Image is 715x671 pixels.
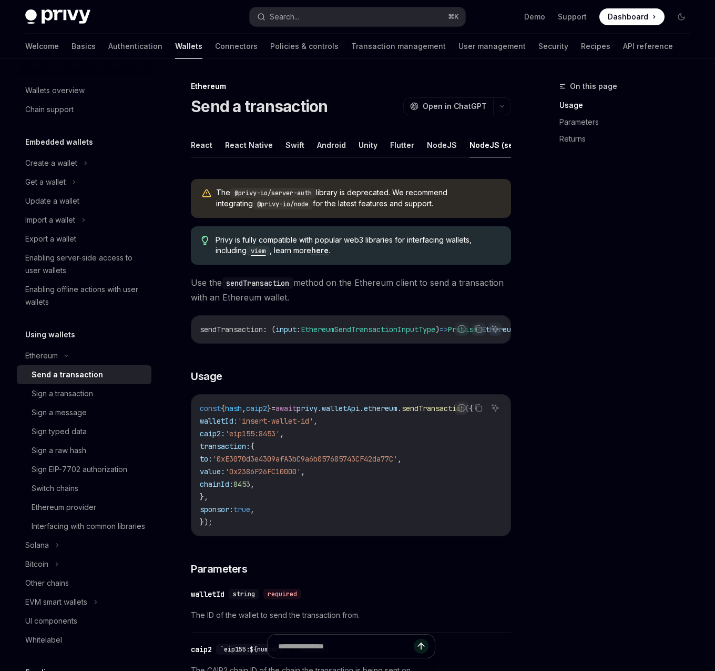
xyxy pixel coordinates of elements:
code: sendTransaction [222,277,293,289]
span: . [318,404,322,413]
div: Switch chains [32,482,78,495]
span: . [397,404,402,413]
h1: Send a transaction [191,97,328,116]
span: { [250,442,254,451]
span: On this page [570,80,617,93]
a: Send a transaction [17,365,151,384]
div: Sign a transaction [32,387,93,400]
button: React Native [225,133,273,157]
div: Chain support [25,103,74,116]
h5: Embedded wallets [25,136,93,148]
span: Open in ChatGPT [423,101,487,112]
div: Ethereum [25,349,58,362]
span: Privy is fully compatible with popular web3 libraries for interfacing wallets, including , learn ... [216,235,500,256]
div: Interfacing with common libraries [32,520,145,533]
a: UI components [17,612,151,630]
a: Demo [524,12,545,22]
span: Dashboard [608,12,648,22]
span: to: [200,454,212,464]
span: ethereum [364,404,397,413]
a: Sign typed data [17,422,151,441]
span: transaction: [200,442,250,451]
button: Unity [359,133,377,157]
span: The library is deprecated. We recommend integrating for the latest features and support. [216,187,500,209]
div: Import a wallet [25,214,75,226]
span: sendTransaction [200,325,263,334]
button: Copy the contents from the code block [472,322,485,336]
a: Usage [559,97,698,114]
a: Sign EIP-7702 authorization [17,460,151,479]
button: Report incorrect code [455,322,468,336]
span: , [250,505,254,514]
span: 8453 [233,479,250,489]
div: EVM smart wallets [25,596,87,608]
div: walletId [191,589,224,599]
span: . [360,404,364,413]
a: Recipes [581,34,610,59]
span: Usage [191,369,222,384]
div: Enabling offline actions with user wallets [25,283,145,308]
div: UI components [25,615,77,627]
span: ) [435,325,440,334]
a: Export a wallet [17,229,151,248]
span: ({ [465,404,473,413]
span: value: [200,467,225,476]
a: Sign a raw hash [17,441,151,460]
a: User management [458,34,526,59]
button: Flutter [390,133,414,157]
a: Wallets overview [17,81,151,100]
div: Bitcoin [25,558,48,570]
span: chainId: [200,479,233,489]
div: Sign EIP-7702 authorization [32,463,127,476]
span: : [297,325,301,334]
button: Report incorrect code [455,401,468,415]
a: Ethereum provider [17,498,151,517]
button: Search...⌘K [250,7,466,26]
a: Enabling server-side access to user wallets [17,248,151,280]
a: Other chains [17,574,151,593]
span: privy [297,404,318,413]
span: '0x2386F26FC10000' [225,467,301,476]
button: NodeJS (server-auth) [469,133,551,157]
div: Create a wallet [25,157,77,169]
span: hash [225,404,242,413]
a: Update a wallet [17,192,151,211]
a: Dashboard [599,8,665,25]
a: Returns [559,131,698,147]
span: string [233,590,255,598]
svg: Tip [201,236,209,245]
div: Wallets overview [25,84,85,97]
button: Toggle dark mode [673,8,690,25]
button: Ask AI [488,322,502,336]
code: viem [247,246,270,256]
span: EthereumSendTransactionInputType [301,325,435,334]
a: Enabling offline actions with user wallets [17,280,151,312]
span: : ( [263,325,275,334]
span: , [313,416,318,426]
span: const [200,404,221,413]
button: NodeJS [427,133,457,157]
button: Copy the contents from the code block [472,401,485,415]
a: Wallets [175,34,202,59]
a: Connectors [215,34,258,59]
div: Sign a raw hash [32,444,86,457]
div: Update a wallet [25,195,79,207]
span: caip2: [200,429,225,438]
a: Parameters [559,114,698,131]
span: { [221,404,225,413]
a: here [311,246,329,255]
span: ⌘ K [448,13,459,21]
span: 'eip155:8453' [225,429,280,438]
button: Send message [414,639,428,654]
a: Transaction management [351,34,446,59]
div: Get a wallet [25,176,66,188]
div: Ethereum [191,81,511,92]
div: Ethereum provider [32,501,96,514]
a: Security [538,34,568,59]
span: caip2 [246,404,267,413]
code: @privy-io/node [253,199,313,209]
div: Enabling server-side access to user wallets [25,252,145,277]
a: Interfacing with common libraries [17,517,151,536]
div: required [263,589,301,599]
button: Android [317,133,346,157]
